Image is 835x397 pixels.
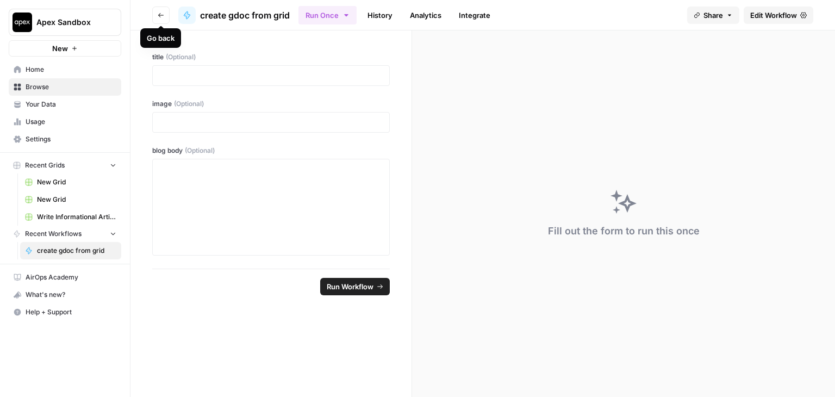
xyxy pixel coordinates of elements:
[9,40,121,57] button: New
[178,7,290,24] a: create gdoc from grid
[298,6,357,24] button: Run Once
[320,278,390,295] button: Run Workflow
[9,269,121,286] a: AirOps Academy
[452,7,497,24] a: Integrate
[26,117,116,127] span: Usage
[9,287,121,303] div: What's new?
[25,160,65,170] span: Recent Grids
[548,224,700,239] div: Fill out the form to run this once
[687,7,739,24] button: Share
[26,272,116,282] span: AirOps Academy
[152,99,390,109] label: image
[26,82,116,92] span: Browse
[147,33,175,44] div: Go back
[20,173,121,191] a: New Grid
[20,191,121,208] a: New Grid
[9,113,121,131] a: Usage
[166,52,196,62] span: (Optional)
[20,208,121,226] a: Write Informational Articles
[37,246,116,256] span: create gdoc from grid
[52,43,68,54] span: New
[9,9,121,36] button: Workspace: Apex Sandbox
[174,99,204,109] span: (Optional)
[9,96,121,113] a: Your Data
[9,157,121,173] button: Recent Grids
[403,7,448,24] a: Analytics
[200,9,290,22] span: create gdoc from grid
[25,229,82,239] span: Recent Workflows
[152,146,390,156] label: blog body
[744,7,813,24] a: Edit Workflow
[26,65,116,75] span: Home
[36,17,102,28] span: Apex Sandbox
[13,13,32,32] img: Apex Sandbox Logo
[9,286,121,303] button: What's new?
[26,100,116,109] span: Your Data
[750,10,797,21] span: Edit Workflow
[185,146,215,156] span: (Optional)
[9,61,121,78] a: Home
[9,131,121,148] a: Settings
[26,134,116,144] span: Settings
[327,281,373,292] span: Run Workflow
[20,242,121,259] a: create gdoc from grid
[37,177,116,187] span: New Grid
[37,212,116,222] span: Write Informational Articles
[9,303,121,321] button: Help + Support
[361,7,399,24] a: History
[37,195,116,204] span: New Grid
[9,78,121,96] a: Browse
[703,10,723,21] span: Share
[9,226,121,242] button: Recent Workflows
[26,307,116,317] span: Help + Support
[152,52,390,62] label: title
